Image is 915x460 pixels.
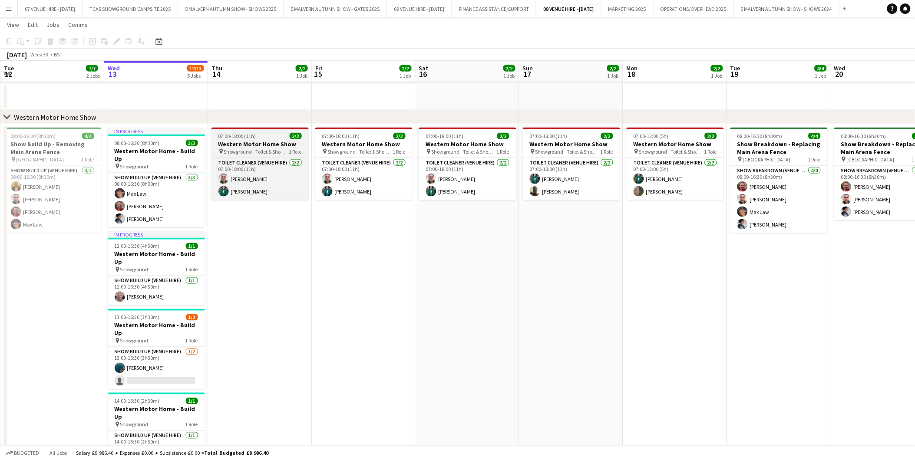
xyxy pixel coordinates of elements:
div: In progress [108,128,205,135]
span: Showground [120,338,149,344]
button: TCAS SHOWGROUND CAMPSITE 2025 [83,0,178,17]
span: Wed [108,64,120,72]
span: Jobs [46,21,59,29]
span: View [7,21,19,29]
button: 5 MALVERN AUTUMN SHOW - GATES 2025 [284,0,387,17]
app-card-role: Show Build Up (Venue Hire)3/308:00-16:30 (8h30m)Max Law[PERSON_NAME][PERSON_NAME] [108,173,205,227]
span: 14:00-16:30 (2h30m) [115,398,160,404]
button: 5 MALVERN AUTUMN SHOW - SHOWS 2025 [178,0,284,17]
app-job-card: 08:00-16:30 (8h30m)4/4Show Breakdown - Replacing Main Arena Fence [GEOGRAPHIC_DATA]1 RoleShow Bre... [730,128,828,233]
span: 2/2 [400,65,412,72]
span: Showground [120,421,149,428]
span: 2/2 [290,133,302,139]
span: 07:00-18:00 (11h) [530,133,568,139]
span: 08:00-16:30 (8h30m) [115,140,160,146]
span: Fri [315,64,322,72]
span: 07:00-18:00 (11h) [426,133,464,139]
span: 07:00-18:00 (11h) [322,133,360,139]
span: 1 Role [185,421,198,428]
span: 1 Role [185,338,198,344]
span: Budgeted [14,450,39,456]
span: All jobs [48,450,69,456]
button: MARKETING 2025 [601,0,654,17]
div: BST [54,51,63,58]
div: 2 Jobs [86,72,100,79]
span: 1 Role [185,266,198,273]
span: [GEOGRAPHIC_DATA] [17,156,64,163]
span: Showground [120,163,149,170]
app-card-role: Show Breakdown (Venue Hire)4/408:00-16:30 (8h30m)[PERSON_NAME][PERSON_NAME]Max Law[PERSON_NAME] [730,166,828,233]
span: 1 Role [185,163,198,170]
div: 07:00-12:00 (5h)2/2Western Motor Home Show Showground - Toilet & Showers1 RoleToilet Cleaner (Ven... [627,128,724,200]
button: 09 VENUE HIRE - [DATE] [387,0,452,17]
div: Salary £9 986.40 + Expenses £0.00 + Subsistence £0.00 = [76,450,268,456]
span: 7/7 [86,65,98,72]
span: Sat [419,64,429,72]
span: 13 [106,69,120,79]
span: 1/1 [186,243,198,250]
span: 2/2 [607,65,619,72]
span: 2/2 [503,65,515,72]
app-job-card: 07:00-18:00 (11h)2/2Western Motor Home Show Showground - Toilet & Showers1 RoleToilet Cleaner (Ve... [523,128,620,200]
span: Showground - Toilet & Showers [328,148,393,155]
span: Wed [834,64,846,72]
h3: Western Motor Home - Build Up [108,250,205,266]
span: 18 [625,69,638,79]
span: Edit [28,21,38,29]
span: 4/4 [82,133,94,139]
a: View [3,19,23,30]
a: Jobs [43,19,63,30]
span: 12 [3,69,14,79]
h3: Western Motor Home Show [315,140,413,148]
span: [GEOGRAPHIC_DATA] [847,156,895,163]
div: 1 Job [504,72,515,79]
div: 1 Job [608,72,619,79]
span: 17 [522,69,533,79]
span: 14 [210,69,222,79]
span: 2/2 [497,133,509,139]
a: Edit [24,19,41,30]
span: 1 Role [82,156,94,163]
span: Tue [730,64,740,72]
app-job-card: 08:00-16:30 (8h30m)4/4Show Build Up - Removing Main Arena Fence [GEOGRAPHIC_DATA]1 RoleShow Build... [4,128,101,233]
span: 12/13 [187,65,204,72]
span: 4/4 [809,133,821,139]
button: FINANCE ASSISTANCE/SUPPORT [452,0,536,17]
a: Comms [65,19,91,30]
span: 1 Role [289,148,302,155]
div: 1 Job [711,72,723,79]
span: Tue [4,64,14,72]
span: 07:00-18:00 (11h) [218,133,256,139]
span: Comms [68,21,88,29]
app-job-card: 07:00-18:00 (11h)2/2Western Motor Home Show Showground - Toilet & Showers1 RoleToilet Cleaner (Ve... [211,128,309,200]
app-card-role: Toilet Cleaner (Venue Hire)2/207:00-18:00 (11h)[PERSON_NAME][PERSON_NAME] [523,158,620,200]
button: 5 MALVERN AUTUMN SHOW - SHOWS 2024 [734,0,839,17]
button: Budgeted [4,448,40,458]
app-card-role: Show Build Up (Venue Hire)1/112:00-16:30 (4h30m)[PERSON_NAME] [108,276,205,306]
h3: Western Motor Home - Build Up [108,405,205,421]
div: In progress08:00-16:30 (8h30m)3/3Western Motor Home - Build Up Showground1 RoleShow Build Up (Ven... [108,128,205,227]
app-job-card: 13:00-16:30 (3h30m)1/2Western Motor Home - Build Up Showground1 RoleShow Build Up (Venue Hire)1/2... [108,309,205,389]
h3: Western Motor Home - Build Up [108,322,205,337]
span: 2/2 [705,133,717,139]
h3: Show Build Up - Removing Main Arena Fence [4,140,101,156]
div: 07:00-18:00 (11h)2/2Western Motor Home Show Showground - Toilet & Showers1 RoleToilet Cleaner (Ve... [315,128,413,200]
span: 19 [729,69,740,79]
span: 1/2 [186,314,198,321]
span: 1 Role [601,148,613,155]
button: 07 VENUE HIRE - [DATE] [18,0,83,17]
span: 13:00-16:30 (3h30m) [115,314,160,321]
button: 08 VENUE HIRE - [DATE] [536,0,601,17]
span: Mon [627,64,638,72]
span: 2/2 [393,133,406,139]
span: 08:00-16:30 (8h30m) [11,133,56,139]
span: 1 Role [808,156,821,163]
span: Showground - Toilet & Showers [224,148,289,155]
div: Western Motor Home Show [14,113,96,122]
app-card-role: Toilet Cleaner (Venue Hire)2/207:00-18:00 (11h)[PERSON_NAME][PERSON_NAME] [315,158,413,200]
span: Week 33 [29,51,50,58]
span: 08:00-16:30 (8h30m) [737,133,783,139]
span: 1 Role [393,148,406,155]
